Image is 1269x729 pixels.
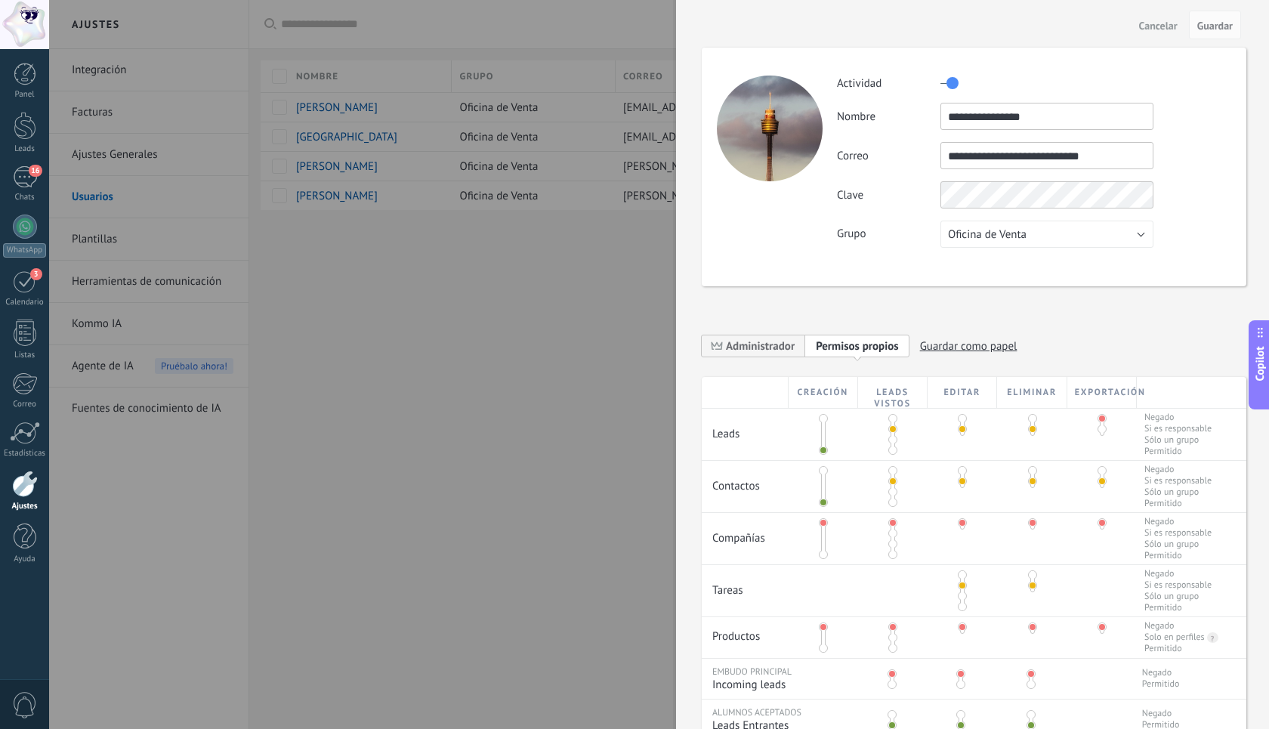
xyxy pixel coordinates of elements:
span: Si es responsable [1144,423,1212,434]
div: Leads [702,409,789,449]
span: Negado [1144,464,1212,475]
span: 3 [30,268,42,280]
span: Sólo un grupo [1144,591,1212,602]
div: Chats [3,193,47,202]
span: Negado [1144,568,1212,579]
div: Ayuda [3,554,47,564]
div: Panel [3,90,47,100]
span: Negado [1144,516,1212,527]
span: Guardar como papel [920,335,1017,358]
span: Negado [1142,708,1180,719]
div: Contactos [702,461,789,501]
div: Negado [1144,620,1174,632]
div: Editar [928,377,997,408]
span: Permitido [1144,602,1212,613]
span: Negado [1142,667,1180,678]
span: Permitido [1144,550,1212,561]
span: Guardar [1197,20,1233,31]
span: Permitido [1144,446,1212,457]
span: Oficina de Venta [948,227,1027,242]
button: Cancelar [1133,13,1184,37]
span: Permisos propios [816,339,899,354]
span: Permitido [1142,678,1180,690]
label: Grupo [837,227,940,241]
span: Sólo un grupo [1144,539,1212,550]
label: Correo [837,149,940,163]
span: Incoming leads [712,678,853,692]
div: Correo [3,400,47,409]
div: Listas [3,351,47,360]
span: ALUMNOS ACEPTADOS [712,707,801,718]
div: Solo en perfiles [1144,632,1205,643]
span: Si es responsable [1144,579,1212,591]
span: Si es responsable [1144,527,1212,539]
span: Cancelar [1139,20,1178,31]
label: Nombre [837,110,940,124]
span: EMBUDO PRINCIPAL [712,666,792,678]
span: Permitido [1144,498,1212,509]
div: ? [1207,632,1215,644]
span: Sólo un grupo [1144,487,1212,498]
div: Leads vistos [858,377,928,408]
div: Productos [702,617,789,651]
div: Calendario [3,298,47,307]
div: Tareas [702,565,789,605]
span: Administrador [726,339,795,354]
button: Oficina de Venta [940,221,1153,248]
div: Ajustes [3,502,47,511]
div: Estadísticas [3,449,47,459]
span: Administrador [702,334,805,357]
label: Actividad [837,76,940,91]
span: Sólo un grupo [1144,434,1212,446]
div: Permitido [1144,643,1182,654]
label: Clave [837,188,940,202]
span: Si es responsable [1144,475,1212,487]
span: Copilot [1252,346,1267,381]
div: Leads [3,144,47,154]
div: Creación [789,377,858,408]
div: WhatsApp [3,243,46,258]
span: Añadir nueva función [805,334,909,357]
span: Negado [1144,412,1212,423]
div: Eliminar [997,377,1067,408]
button: Guardar [1189,11,1241,39]
div: Exportación [1067,377,1137,408]
span: 16 [29,165,42,177]
div: Compañías [702,513,789,553]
